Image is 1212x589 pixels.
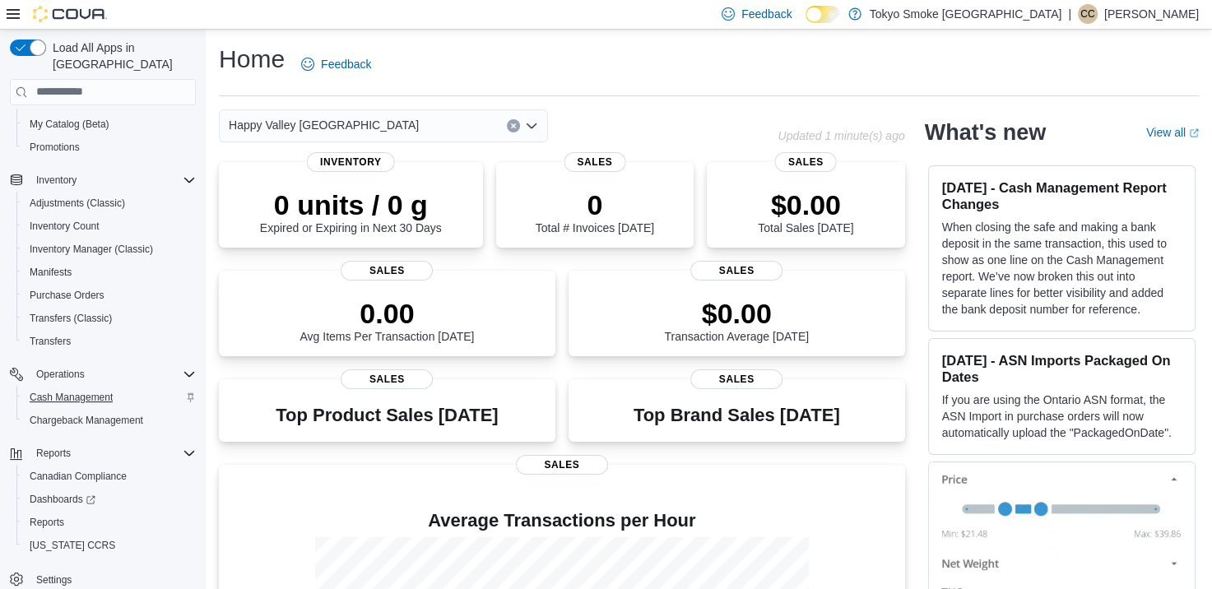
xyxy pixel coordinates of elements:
[942,219,1182,318] p: When closing the safe and making a bank deposit in the same transaction, this used to show as one...
[219,43,285,76] h1: Home
[758,188,853,234] div: Total Sales [DATE]
[36,174,77,187] span: Inventory
[16,136,202,159] button: Promotions
[23,536,122,555] a: [US_STATE] CCRS
[806,6,840,23] input: Dark Mode
[525,119,538,132] button: Open list of options
[23,114,116,134] a: My Catalog (Beta)
[341,261,433,281] span: Sales
[775,152,837,172] span: Sales
[536,188,654,234] div: Total # Invoices [DATE]
[942,392,1182,441] p: If you are using the Ontario ASN format, the ASN Import in purchase orders will now automatically...
[23,216,106,236] a: Inventory Count
[276,406,498,425] h3: Top Product Sales [DATE]
[341,369,433,389] span: Sales
[925,119,1046,146] h2: What's new
[30,391,113,404] span: Cash Management
[23,193,132,213] a: Adjustments (Classic)
[23,239,160,259] a: Inventory Manager (Classic)
[16,307,202,330] button: Transfers (Classic)
[23,137,86,157] a: Promotions
[23,489,102,509] a: Dashboards
[30,443,196,463] span: Reports
[23,387,196,407] span: Cash Management
[30,539,115,552] span: [US_STATE] CCRS
[30,266,72,279] span: Manifests
[23,536,196,555] span: Washington CCRS
[46,39,196,72] span: Load All Apps in [GEOGRAPHIC_DATA]
[232,511,892,531] h4: Average Transactions per Hour
[16,465,202,488] button: Canadian Compliance
[23,466,196,486] span: Canadian Compliance
[260,188,442,221] p: 0 units / 0 g
[536,188,654,221] p: 0
[23,193,196,213] span: Adjustments (Classic)
[507,119,520,132] button: Clear input
[30,493,95,506] span: Dashboards
[3,442,202,465] button: Reports
[23,308,196,328] span: Transfers (Classic)
[870,4,1062,24] p: Tokyo Smoke [GEOGRAPHIC_DATA]
[30,243,153,256] span: Inventory Manager (Classic)
[30,170,196,190] span: Inventory
[23,239,196,259] span: Inventory Manager (Classic)
[23,137,196,157] span: Promotions
[23,308,118,328] a: Transfers (Classic)
[23,512,71,532] a: Reports
[23,114,196,134] span: My Catalog (Beta)
[16,534,202,557] button: [US_STATE] CCRS
[3,169,202,192] button: Inventory
[778,129,904,142] p: Updated 1 minute(s) ago
[690,261,782,281] span: Sales
[30,118,109,131] span: My Catalog (Beta)
[16,261,202,284] button: Manifests
[23,410,150,430] a: Chargeback Management
[23,332,196,351] span: Transfers
[16,330,202,353] button: Transfers
[16,215,202,238] button: Inventory Count
[30,141,80,154] span: Promotions
[23,410,196,430] span: Chargeback Management
[30,312,112,325] span: Transfers (Classic)
[16,386,202,409] button: Cash Management
[229,115,419,135] span: Happy Valley [GEOGRAPHIC_DATA]
[36,447,71,460] span: Reports
[664,297,809,343] div: Transaction Average [DATE]
[23,489,196,509] span: Dashboards
[23,285,196,305] span: Purchase Orders
[1078,4,1098,24] div: Cody Cabot-Letto
[16,284,202,307] button: Purchase Orders
[30,170,83,190] button: Inventory
[300,297,474,343] div: Avg Items Per Transaction [DATE]
[23,466,133,486] a: Canadian Compliance
[634,406,840,425] h3: Top Brand Sales [DATE]
[307,152,395,172] span: Inventory
[30,516,64,529] span: Reports
[741,6,792,22] span: Feedback
[30,364,196,384] span: Operations
[23,216,196,236] span: Inventory Count
[23,332,77,351] a: Transfers
[1068,4,1071,24] p: |
[16,409,202,432] button: Chargeback Management
[1189,128,1199,138] svg: External link
[690,369,782,389] span: Sales
[1080,4,1094,24] span: CC
[30,414,143,427] span: Chargeback Management
[16,511,202,534] button: Reports
[23,387,119,407] a: Cash Management
[564,152,625,172] span: Sales
[942,352,1182,385] h3: [DATE] - ASN Imports Packaged On Dates
[23,262,78,282] a: Manifests
[30,568,196,589] span: Settings
[33,6,107,22] img: Cova
[30,335,71,348] span: Transfers
[321,56,371,72] span: Feedback
[23,262,196,282] span: Manifests
[664,297,809,330] p: $0.00
[3,363,202,386] button: Operations
[300,297,474,330] p: 0.00
[23,285,111,305] a: Purchase Orders
[36,368,85,381] span: Operations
